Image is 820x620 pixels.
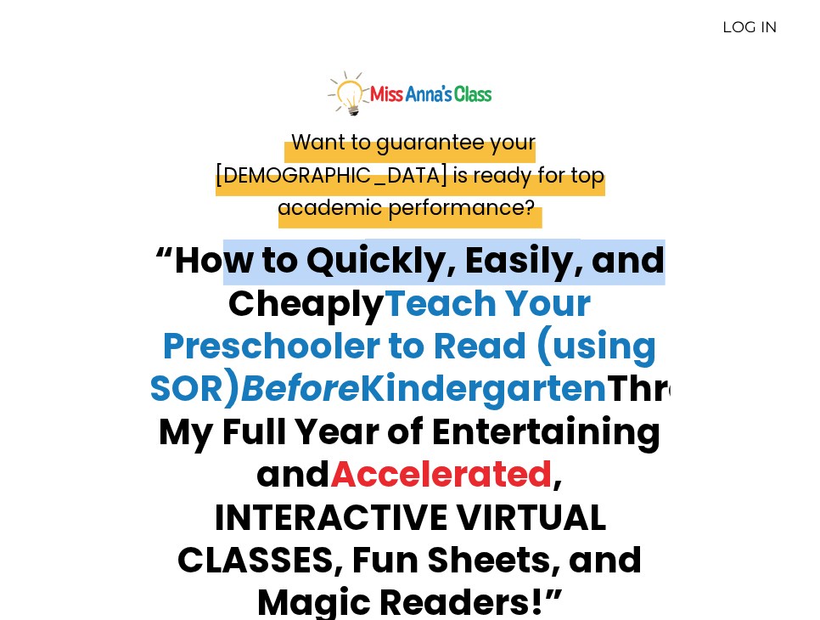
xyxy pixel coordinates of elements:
span: Accelerated [330,449,553,499]
span: Want to guarantee your [DEMOGRAPHIC_DATA] is ready for top academic performance? [216,121,605,228]
span: Teach Your Preschooler to Read (using SOR) Kindergarten [149,279,657,414]
em: Before [241,364,360,414]
a: LOG IN [722,18,778,37]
